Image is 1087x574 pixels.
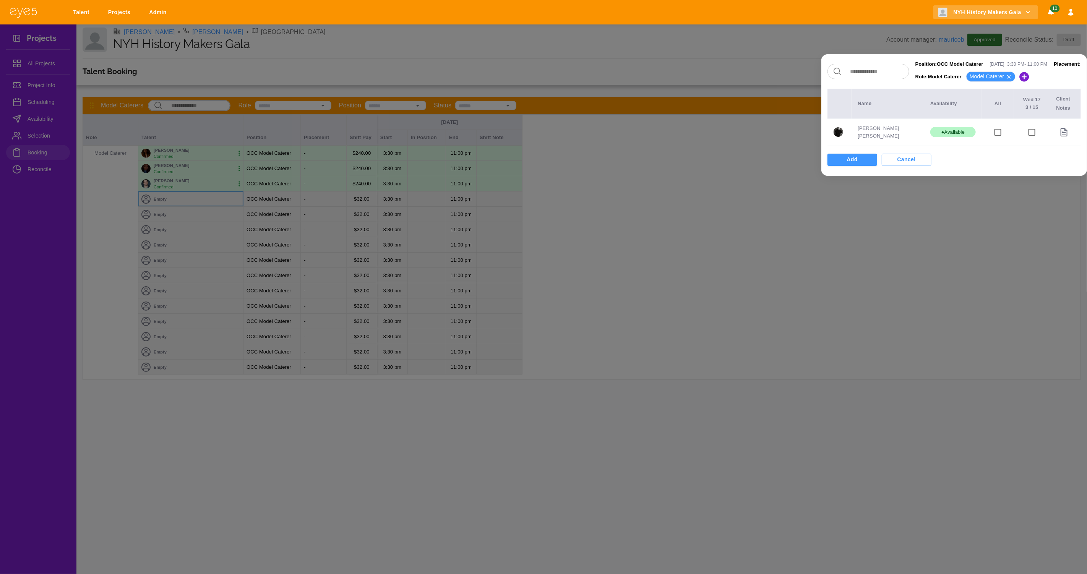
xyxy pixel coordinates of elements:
a: Admin [144,5,174,19]
img: profile_picture [834,127,843,137]
p: Placement: [1054,60,1081,68]
a: Talent [68,5,97,19]
th: Availability [924,89,982,119]
span: 10 [1050,5,1059,12]
button: 3PM-11PM [1056,125,1072,140]
p: [PERSON_NAME] [PERSON_NAME] [858,125,918,139]
button: Cancel [882,154,931,166]
button: Notifications [1044,5,1058,19]
p: Wed 17 [1020,96,1044,104]
a: Projects [103,5,138,19]
th: All [982,89,1014,119]
th: Name [852,89,924,119]
th: Client Notes [1050,89,1081,119]
p: [DATE] : 3:30 PM - 11:00 PM [990,61,1048,68]
p: Role: Model Caterer [915,73,962,81]
button: NYH History Makers Gala [933,5,1038,19]
p: 3 / 15 [1020,104,1044,111]
img: eye5 [9,7,37,18]
p: Model Caterer [970,73,1004,81]
p: Position: OCC Model Caterer [915,60,983,68]
button: Add [827,154,877,166]
p: ● Available [941,128,965,136]
img: Client logo [938,8,947,17]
